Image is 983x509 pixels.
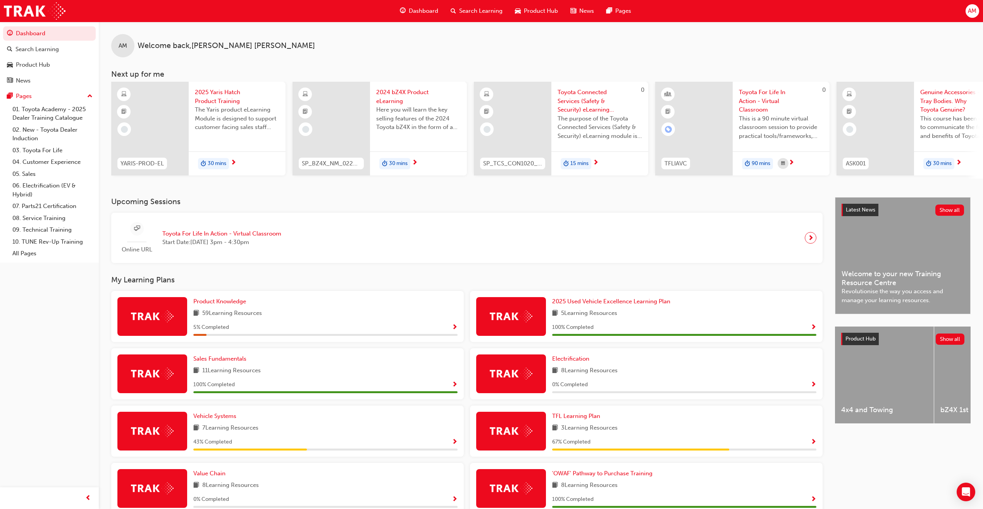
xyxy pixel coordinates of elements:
[452,324,458,331] span: Show Progress
[665,107,671,117] span: booktick-icon
[811,323,816,332] button: Show Progress
[3,89,96,103] button: Pages
[552,470,652,477] span: 'OWAF' Pathway to Purchase Training
[231,160,236,167] span: next-icon
[202,366,261,376] span: 11 Learning Resources
[382,159,387,169] span: duration-icon
[111,197,823,206] h3: Upcoming Sessions
[558,114,642,141] span: The purpose of the Toyota Connected Services (Safety & Security) eLearning module is to provide a...
[394,3,444,19] a: guage-iconDashboard
[376,88,461,105] span: 2024 bZ4X Product eLearning
[389,159,408,168] span: 30 mins
[99,70,983,79] h3: Next up for me
[452,439,458,446] span: Show Progress
[15,45,59,54] div: Search Learning
[7,30,13,37] span: guage-icon
[822,86,826,93] span: 0
[474,82,648,175] a: 0SP_TCS_CON1020_VDToyota Connected Services (Safety & Security) eLearning moduleThe purpose of th...
[811,380,816,390] button: Show Progress
[9,180,96,200] a: 06. Electrification (EV & Hybrid)
[3,58,96,72] a: Product Hub
[193,438,232,447] span: 43 % Completed
[552,469,656,478] a: 'OWAF' Pathway to Purchase Training
[552,309,558,318] span: book-icon
[956,160,962,167] span: next-icon
[484,126,491,133] span: learningRecordVerb_NONE-icon
[641,86,644,93] span: 0
[303,107,308,117] span: booktick-icon
[162,238,281,247] span: Start Date: [DATE] 3pm - 4:30pm
[515,6,521,16] span: car-icon
[3,25,96,89] button: DashboardSearch LearningProduct HubNews
[665,126,672,133] span: learningRecordVerb_ENROLL-icon
[121,107,127,117] span: booktick-icon
[452,495,458,504] button: Show Progress
[552,495,594,504] span: 100 % Completed
[444,3,509,19] a: search-iconSearch Learning
[781,159,785,169] span: calendar-icon
[193,366,199,376] span: book-icon
[847,107,852,117] span: booktick-icon
[193,413,236,420] span: Vehicle Systems
[811,382,816,389] span: Show Progress
[117,245,156,254] span: Online URL
[193,423,199,433] span: book-icon
[846,206,875,213] span: Latest News
[570,159,589,168] span: 15 mins
[490,482,532,494] img: Trak
[552,355,589,362] span: Electrification
[452,382,458,389] span: Show Progress
[193,309,199,318] span: book-icon
[835,197,971,314] a: Latest NewsShow allWelcome to your new Training Resource CentreRevolutionise the way you access a...
[483,159,542,168] span: SP_TCS_CON1020_VD
[193,470,226,477] span: Value Chain
[193,323,229,332] span: 5 % Completed
[926,159,931,169] span: duration-icon
[484,89,489,100] span: learningResourceType_ELEARNING-icon
[600,3,637,19] a: pages-iconPages
[552,438,590,447] span: 67 % Completed
[552,412,603,421] a: TFL Learning Plan
[400,6,406,16] span: guage-icon
[593,160,599,167] span: next-icon
[452,496,458,503] span: Show Progress
[9,144,96,156] a: 03. Toyota For Life
[563,159,569,169] span: duration-icon
[561,423,618,433] span: 3 Learning Resources
[968,7,976,15] span: AM
[490,310,532,322] img: Trak
[119,41,127,50] span: AM
[841,333,964,345] a: Product HubShow all
[9,212,96,224] a: 08. Service Training
[293,82,467,175] a: SP_BZ4X_NM_0224_EL012024 bZ4X Product eLearningHere you will learn the key selling features of th...
[579,7,594,15] span: News
[811,495,816,504] button: Show Progress
[193,469,229,478] a: Value Chain
[3,42,96,57] a: Search Learning
[193,355,246,362] span: Sales Fundamentals
[9,236,96,248] a: 10. TUNE Rev-Up Training
[847,89,852,100] span: learningResourceType_ELEARNING-icon
[561,366,618,376] span: 8 Learning Resources
[376,105,461,132] span: Here you will learn the key selling features of the 2024 Toyota bZ4X in the form of a virtual 6-p...
[131,368,174,380] img: Trak
[3,26,96,41] a: Dashboard
[117,219,816,257] a: Online URLToyota For Life In Action - Virtual ClassroomStart Date:[DATE] 3pm - 4:30pm
[490,368,532,380] img: Trak
[7,93,13,100] span: pages-icon
[846,159,866,168] span: ASK001
[16,76,31,85] div: News
[842,287,964,304] span: Revolutionise the way you access and manage your learning resources.
[552,366,558,376] span: book-icon
[842,204,964,216] a: Latest NewsShow all
[412,160,418,167] span: next-icon
[752,159,770,168] span: 90 mins
[835,327,934,423] a: 4x4 and Towing
[193,380,235,389] span: 100 % Completed
[111,82,286,175] a: YARIS-PROD-EL2025 Yaris Hatch Product TrainingThe Yaris product eLearning Module is designed to s...
[841,406,928,414] span: 4x4 and Towing
[193,297,249,306] a: Product Knowledge
[452,380,458,390] button: Show Progress
[195,105,279,132] span: The Yaris product eLearning Module is designed to support customer facing sales staff with introd...
[811,437,816,447] button: Show Progress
